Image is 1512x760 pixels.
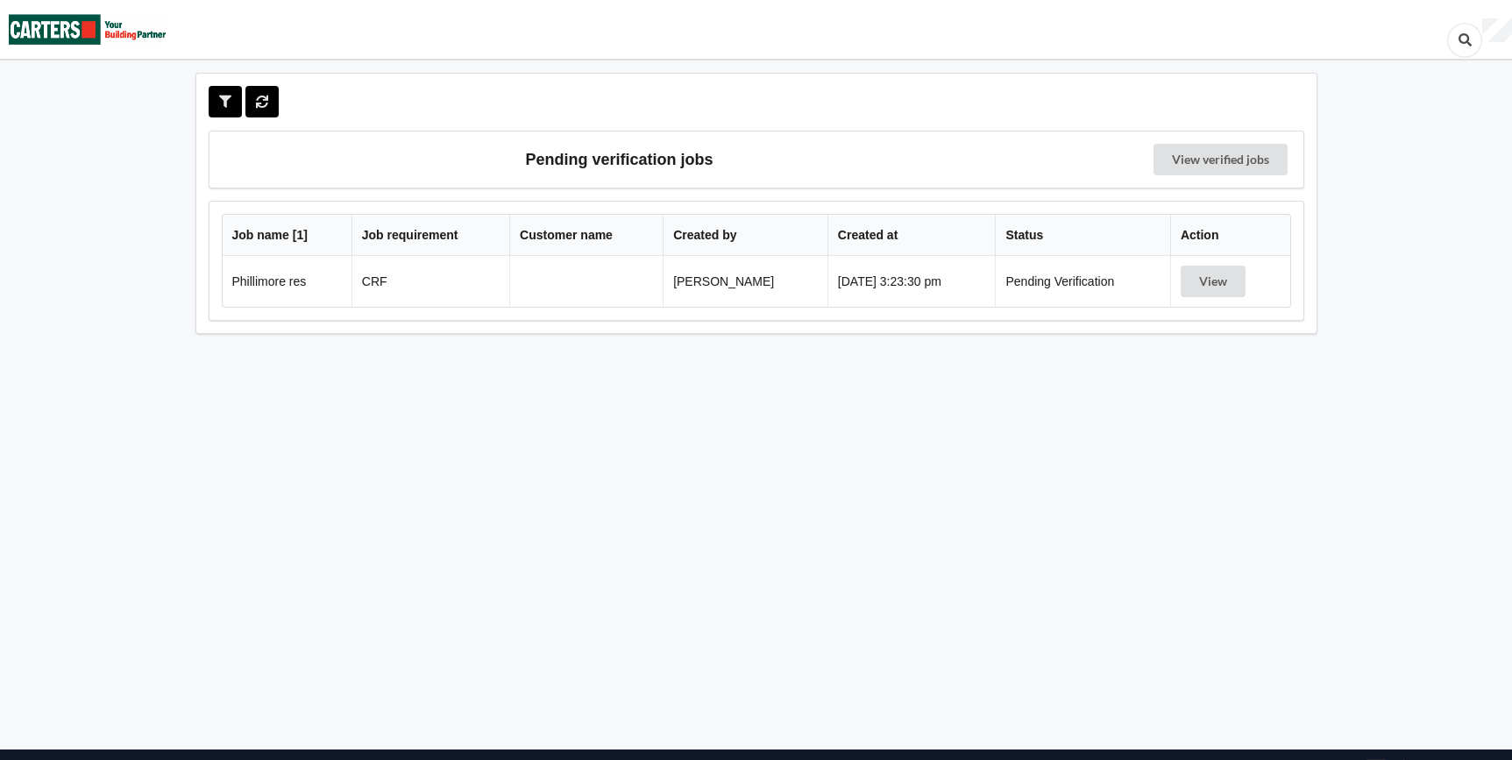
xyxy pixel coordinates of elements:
[827,256,996,307] td: [DATE] 3:23:30 pm
[223,215,351,256] th: Job name [ 1 ]
[351,256,509,307] td: CRF
[1170,215,1290,256] th: Action
[509,215,663,256] th: Customer name
[351,215,509,256] th: Job requirement
[1482,18,1512,43] div: User Profile
[223,256,351,307] td: Phillimore res
[9,1,167,58] img: Carters
[995,256,1169,307] td: Pending Verification
[1154,144,1288,175] a: View verified jobs
[663,215,827,256] th: Created by
[663,256,827,307] td: [PERSON_NAME]
[222,144,1018,175] h3: Pending verification jobs
[827,215,996,256] th: Created at
[1181,266,1246,297] button: View
[1181,274,1249,288] a: View
[995,215,1169,256] th: Status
